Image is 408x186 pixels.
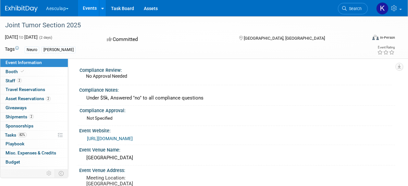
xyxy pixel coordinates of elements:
[0,139,68,148] a: Playbook
[338,3,368,14] a: Search
[39,35,52,40] span: (2 days)
[0,76,68,85] a: Staff2
[6,105,27,110] span: Giveaways
[338,34,395,44] div: Event Format
[6,150,56,155] span: Misc. Expenses & Credits
[84,153,390,163] div: [GEOGRAPHIC_DATA]
[6,141,24,146] span: Playbook
[79,85,395,93] div: Compliance Notes:
[6,87,45,92] span: Travel Reservations
[86,73,127,79] span: No Approval Needed
[244,36,325,41] span: [GEOGRAPHIC_DATA], [GEOGRAPHIC_DATA]
[0,149,68,157] a: Misc. Expenses & Credits
[5,132,27,138] span: Tasks
[0,67,68,76] a: Booth
[6,159,20,165] span: Budget
[87,115,390,121] div: Not Specified
[18,132,27,137] span: 82%
[87,136,133,141] a: [URL][DOMAIN_NAME]
[0,103,68,112] a: Giveaways
[0,122,68,130] a: Sponsorships
[5,34,38,40] span: [DATE] [DATE]
[0,167,68,176] a: ROI, Objectives & ROO
[6,168,49,174] span: ROI, Objectives & ROO
[376,2,389,15] img: Kelsey Deemer
[6,123,33,128] span: Sponsorships
[5,46,19,53] td: Tags
[0,85,68,94] a: Travel Reservations
[46,96,51,101] span: 2
[79,145,395,153] div: Event Venue Name:
[6,96,51,101] span: Asset Reservations
[0,113,68,121] a: Shipments2
[3,20,362,31] div: Joint Tumor Section 2025
[5,6,38,12] img: ExhibitDay
[0,131,68,139] a: Tasks82%
[43,169,55,178] td: Personalize Event Tab Strip
[79,166,395,174] div: Event Venue Address:
[42,46,76,53] div: [PERSON_NAME]
[6,60,42,65] span: Event Information
[6,78,22,83] span: Staff
[347,6,362,11] span: Search
[21,70,24,73] i: Booth reservation complete
[0,58,68,67] a: Event Information
[17,78,22,83] span: 2
[0,158,68,166] a: Budget
[84,93,390,103] div: Under $5k, Answered "no" to all compliance questions
[372,35,379,40] img: Format-Inperson.png
[29,114,34,119] span: 2
[380,35,395,40] div: In-Person
[18,34,24,40] span: to
[55,169,68,178] td: Toggle Event Tabs
[6,114,34,119] span: Shipments
[377,46,395,49] div: Event Rating
[79,126,395,134] div: Event Website:
[105,34,229,45] div: Committed
[80,106,392,114] div: Compliance Approval:
[6,69,25,74] span: Booth
[0,94,68,103] a: Asset Reservations2
[25,46,39,53] div: Neuro
[80,65,392,73] div: Compliance Review:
